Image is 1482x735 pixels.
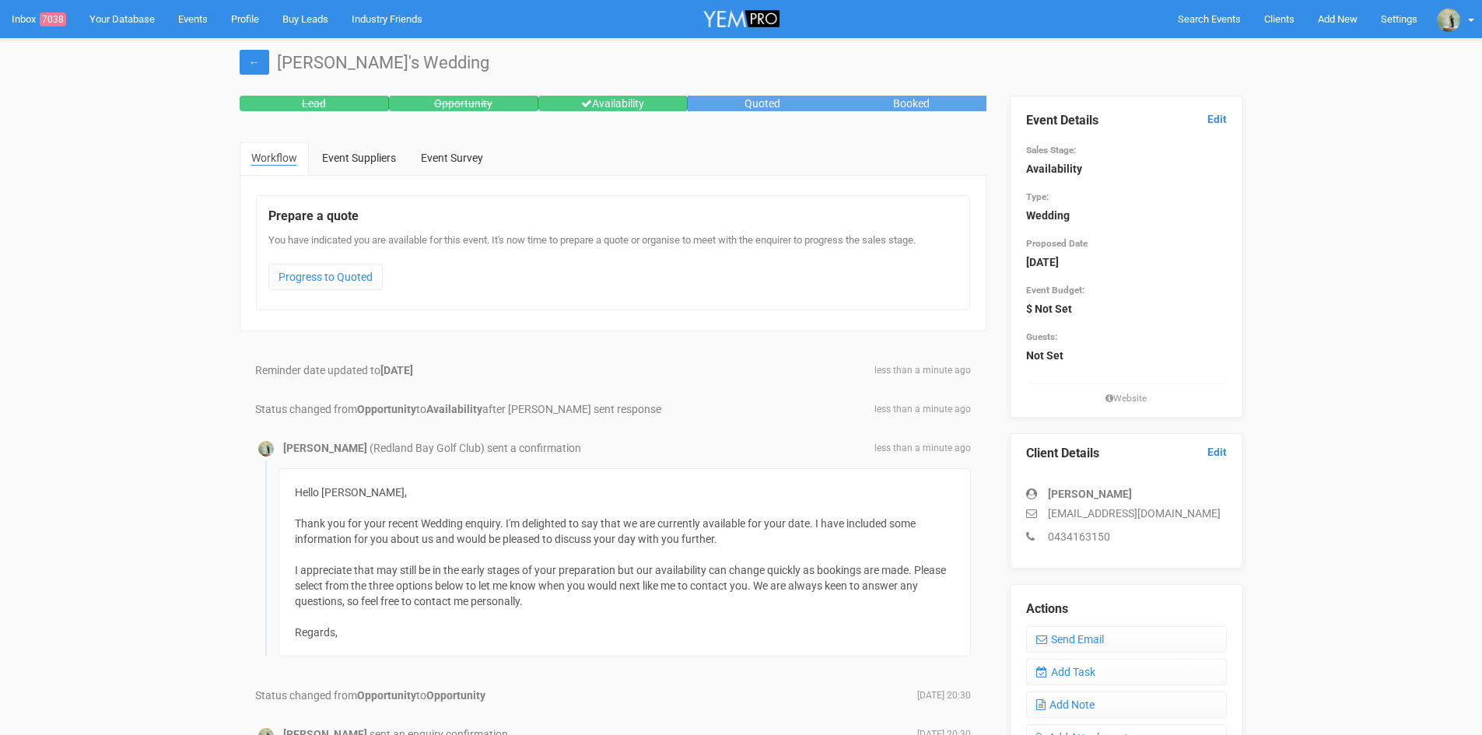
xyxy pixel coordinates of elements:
h1: [PERSON_NAME]'s Wedding [240,54,1243,72]
div: Regards, [295,625,955,640]
a: Progress to Quoted [268,264,383,290]
strong: Opportunity [357,403,416,415]
span: Search Events [1178,13,1241,25]
legend: Event Details [1026,112,1227,130]
legend: Prepare a quote [268,208,958,226]
a: Event Suppliers [310,142,408,173]
small: Sales Stage: [1026,145,1076,156]
span: Status changed from to [255,689,485,702]
a: Event Survey [409,142,495,173]
small: Website [1026,392,1227,405]
span: Reminder date updated to [255,364,413,376]
span: (Redland Bay Golf Club) sent a confirmation [370,442,581,454]
strong: Wedding [1026,209,1070,222]
p: [EMAIL_ADDRESS][DOMAIN_NAME] [1026,506,1227,521]
a: Workflow [240,142,309,175]
strong: Opportunity [426,689,485,702]
strong: Opportunity [357,689,416,702]
a: Edit [1207,112,1227,127]
div: Quoted [688,96,837,111]
p: 0434163150 [1026,529,1227,544]
span: 7038 [40,12,66,26]
span: less than a minute ago [874,364,971,377]
span: Status changed from to after [PERSON_NAME] sent response [255,403,661,415]
span: [DATE] 20:30 [917,689,971,702]
span: less than a minute ago [874,442,971,455]
div: Lead [240,96,389,111]
img: open-uri20221221-4-1o6imfp [1437,9,1460,32]
a: Edit [1207,445,1227,460]
small: Guests: [1026,331,1057,342]
div: Availability [538,96,688,111]
span: Add New [1318,13,1358,25]
div: You have indicated you are available for this event. It's now time to prepare a quote or organise... [268,233,958,298]
span: less than a minute ago [874,403,971,416]
span: Clients [1264,13,1295,25]
div: Opportunity [389,96,538,111]
strong: [PERSON_NAME] [283,442,367,454]
small: Proposed Date [1026,238,1088,249]
strong: Availability [426,403,482,415]
small: Type: [1026,191,1049,202]
b: [DATE] [380,364,413,376]
img: open-uri20221221-4-1o6imfp [258,441,274,457]
strong: [PERSON_NAME] [1048,488,1132,500]
div: Thank you for your recent Wedding enquiry. I'm delighted to say that we are currently available f... [295,516,955,547]
div: Booked [837,96,986,111]
legend: Client Details [1026,445,1227,463]
strong: Not Set [1026,349,1063,362]
strong: Availability [1026,163,1082,175]
div: I appreciate that may still be in the early stages of your preparation but our availability can c... [295,562,955,609]
a: Send Email [1026,626,1227,653]
strong: [DATE] [1026,256,1059,268]
legend: Actions [1026,600,1227,618]
strong: $ Not Set [1026,303,1072,315]
small: Event Budget: [1026,285,1084,296]
a: Add Task [1026,659,1227,685]
div: Hello [PERSON_NAME], [295,485,955,500]
a: ← [240,50,269,75]
a: Add Note [1026,691,1227,718]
